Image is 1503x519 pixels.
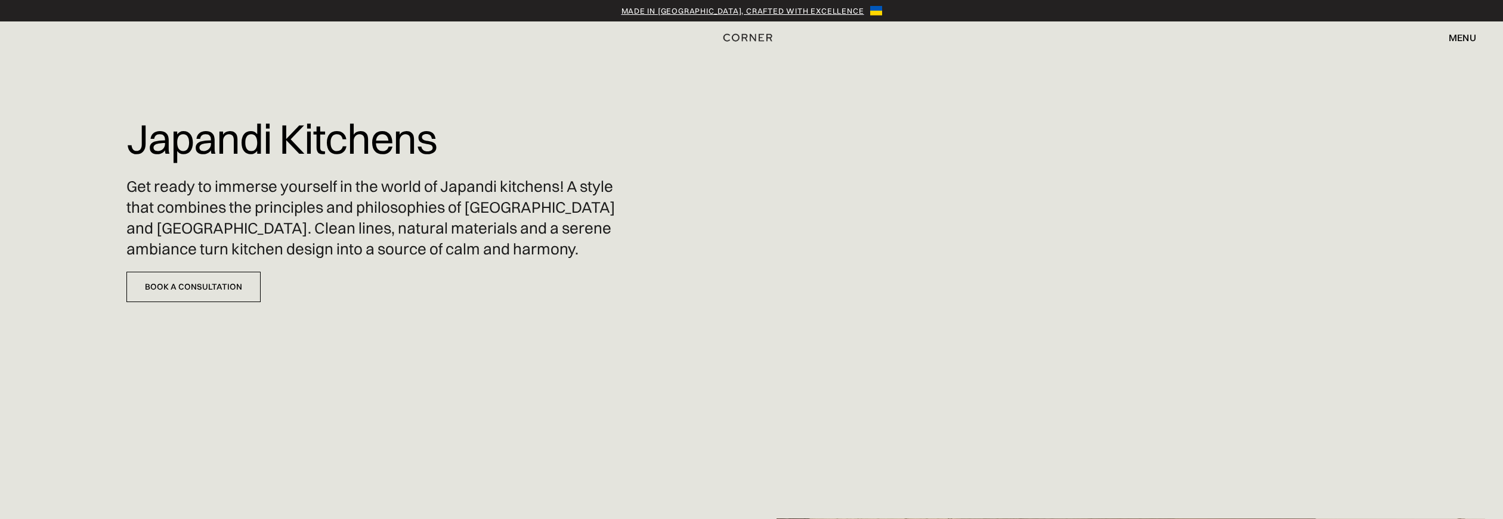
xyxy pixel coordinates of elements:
[126,176,618,260] p: Get ready to immerse yourself in the world of Japandi kitchens! A style that combines the princip...
[126,107,437,170] h1: Japandi Kitchens
[621,5,864,17] a: Made in [GEOGRAPHIC_DATA], crafted with excellence
[1449,33,1476,42] div: menu
[126,272,261,302] a: Book a Consultation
